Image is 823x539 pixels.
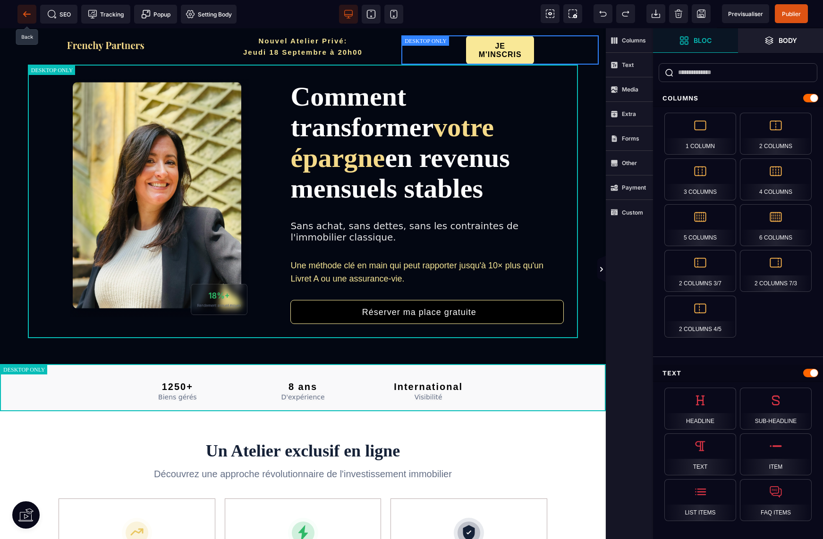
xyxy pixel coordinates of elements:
div: List Items [664,479,736,521]
span: Popup [141,9,170,19]
div: 1 Column [664,113,736,155]
span: Open Blocks [653,28,738,53]
span: Setting Body [186,9,232,19]
div: 2 Columns 7/3 [740,250,812,292]
div: FAQ Items [740,479,812,521]
span: D'expérience [281,365,324,373]
div: Columns [653,90,823,107]
strong: Custom [622,209,643,216]
div: Text [653,365,823,382]
strong: Payment [622,184,646,191]
span: Visibilité [415,365,442,373]
span: Preview [722,4,769,23]
div: 2 Columns 3/7 [664,250,736,292]
div: 2 Columns 4/5 [664,296,736,338]
span: Open Layer Manager [738,28,823,53]
button: Réserver ma place gratuite [290,272,564,296]
div: Item [740,433,812,475]
h2: 1250+ [122,353,233,364]
h2: International [373,353,484,364]
div: Sans achat, sans dettes, sans les contraintes de l'immobilier classique. [290,192,564,215]
div: 6 Columns [740,204,812,246]
strong: Media [622,86,638,93]
span: Une méthode clé en main qui peut rapporter jusqu'à 10× plus qu'un Livret A ou une assurance-vie. [290,232,543,255]
p: Découvrez une approche révolutionnaire de l'investissement immobilier [122,439,484,452]
img: b6606ffbb4648694007e19b7dd4a8ba6_lightning-icon.svg [288,489,318,520]
h2: 8 ans [247,353,359,364]
div: 2 Columns [740,113,812,155]
span: SEO [47,9,71,19]
strong: Text [622,61,634,68]
img: 4c63a725c3b304b2c0a5e1a33d73ec16_growth-icon.svg [122,489,152,520]
strong: Other [622,159,637,166]
span: Publier [782,10,801,17]
span: Screenshot [563,4,582,23]
div: 4 Columns [740,158,812,200]
span: Tracking [88,9,124,19]
div: 3 Columns [664,158,736,200]
h2: Un Atelier exclusif en ligne [7,413,599,432]
span: View components [541,4,560,23]
div: Sub-Headline [740,388,812,430]
span: Comment [290,53,406,83]
strong: Forms [622,135,639,142]
span: Biens gérés [158,365,197,373]
span: en revenus mensuels stables [290,114,517,175]
img: f2a3730b544469f405c58ab4be6274e8_Capture_d%E2%80%99e%CC%81cran_2025-09-01_a%CC%80_20.57.27.png [66,12,145,23]
span: Previsualiser [728,10,763,17]
strong: Body [779,37,797,44]
div: Headline [664,388,736,430]
button: JE M'INSCRIS [466,7,535,36]
strong: Bloc [694,37,712,44]
img: 59ef9bf7ba9b73c4c9a2e4ac6039e941_shield-icon.svg [454,489,484,520]
img: 446cf0c0aa799fe4e8bad5fc7e2d2e54_Capture_d%E2%80%99e%CC%81cran_2025-09-01_a%CC%80_21.00.57.png [70,50,249,289]
strong: Columns [622,37,646,44]
h2: Nouvel Atelier Privé: Jeudi 18 Septembre à 20h00 [204,7,402,34]
span: transformer [290,83,433,114]
div: Text [664,433,736,475]
strong: Extra [622,110,636,117]
div: 5 Columns [664,204,736,246]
